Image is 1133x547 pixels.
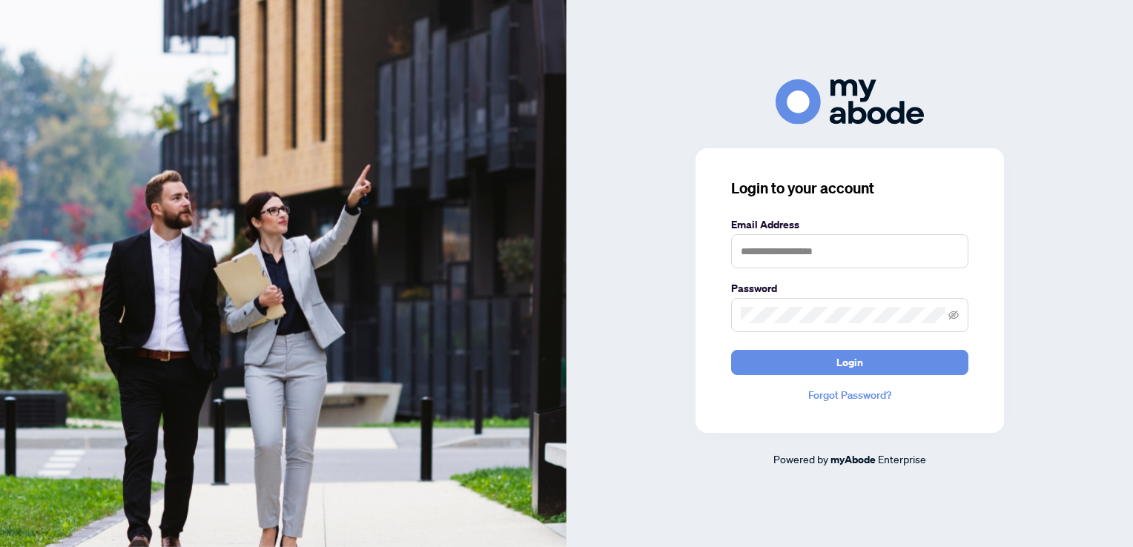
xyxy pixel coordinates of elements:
img: ma-logo [776,79,924,125]
button: Login [731,350,968,375]
span: eye-invisible [948,310,959,320]
label: Password [731,280,968,296]
a: myAbode [830,451,876,468]
label: Email Address [731,216,968,233]
h3: Login to your account [731,178,968,199]
span: Enterprise [878,452,926,465]
a: Forgot Password? [731,387,968,403]
span: Powered by [773,452,828,465]
span: Login [836,351,863,374]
